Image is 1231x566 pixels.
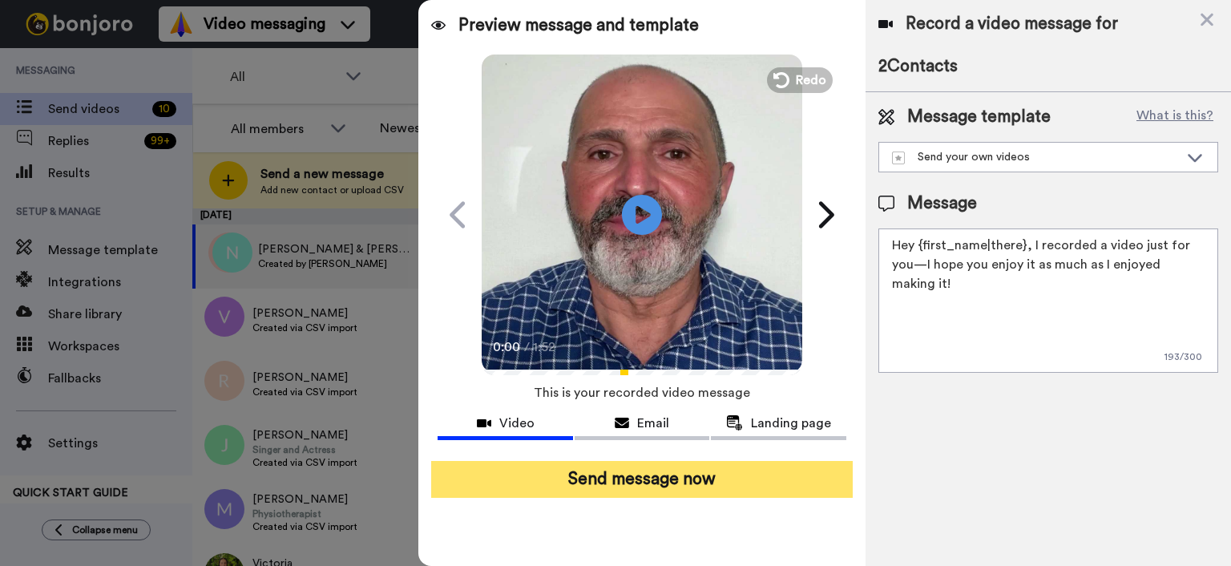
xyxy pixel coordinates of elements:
[892,152,905,164] img: demo-template.svg
[431,461,853,498] button: Send message now
[533,338,561,357] span: 1:52
[1132,105,1218,129] button: What is this?
[534,375,750,410] span: This is your recorded video message
[637,414,669,433] span: Email
[907,192,977,216] span: Message
[493,338,521,357] span: 0:00
[907,105,1051,129] span: Message template
[524,338,530,357] span: /
[892,149,1179,165] div: Send your own videos
[499,414,535,433] span: Video
[878,228,1218,373] textarea: Hey {first_name|there}, I recorded a video just for you—I hope you enjoy it as much as I enjoyed ...
[751,414,831,433] span: Landing page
